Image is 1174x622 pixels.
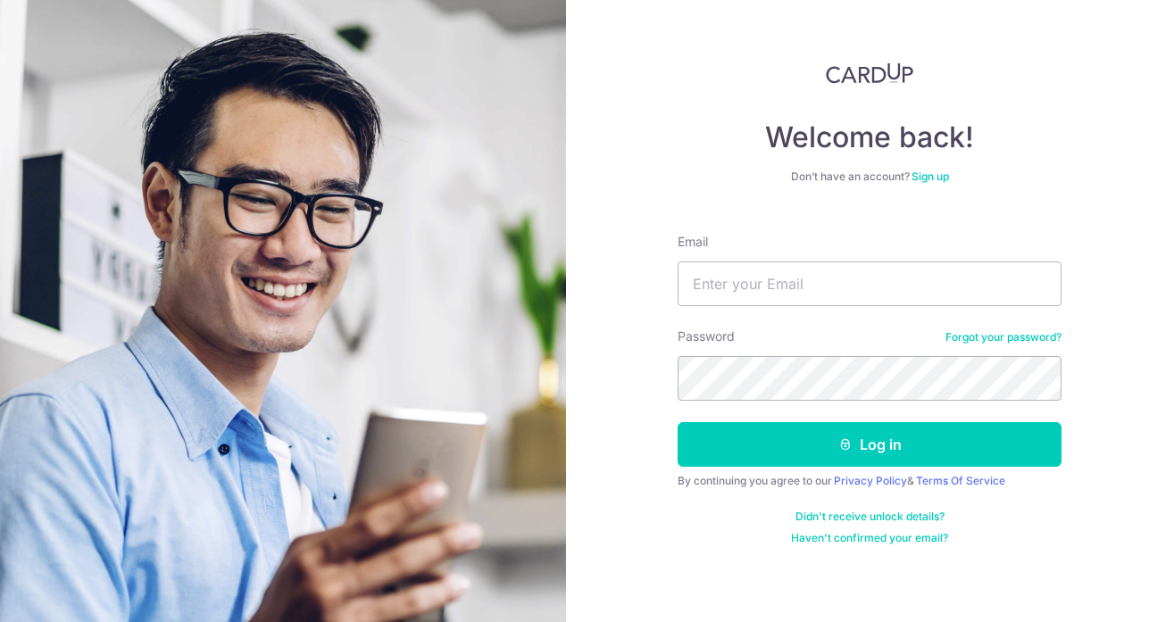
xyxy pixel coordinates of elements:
label: Password [678,328,735,345]
a: Privacy Policy [834,474,907,487]
img: CardUp Logo [826,62,913,84]
a: Didn't receive unlock details? [795,510,945,524]
label: Email [678,233,708,251]
div: By continuing you agree to our & [678,474,1062,488]
a: Haven't confirmed your email? [791,531,948,545]
div: Don’t have an account? [678,170,1062,184]
input: Enter your Email [678,261,1062,306]
a: Terms Of Service [916,474,1005,487]
h4: Welcome back! [678,120,1062,155]
a: Sign up [912,170,949,183]
button: Log in [678,422,1062,467]
a: Forgot your password? [945,330,1062,344]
